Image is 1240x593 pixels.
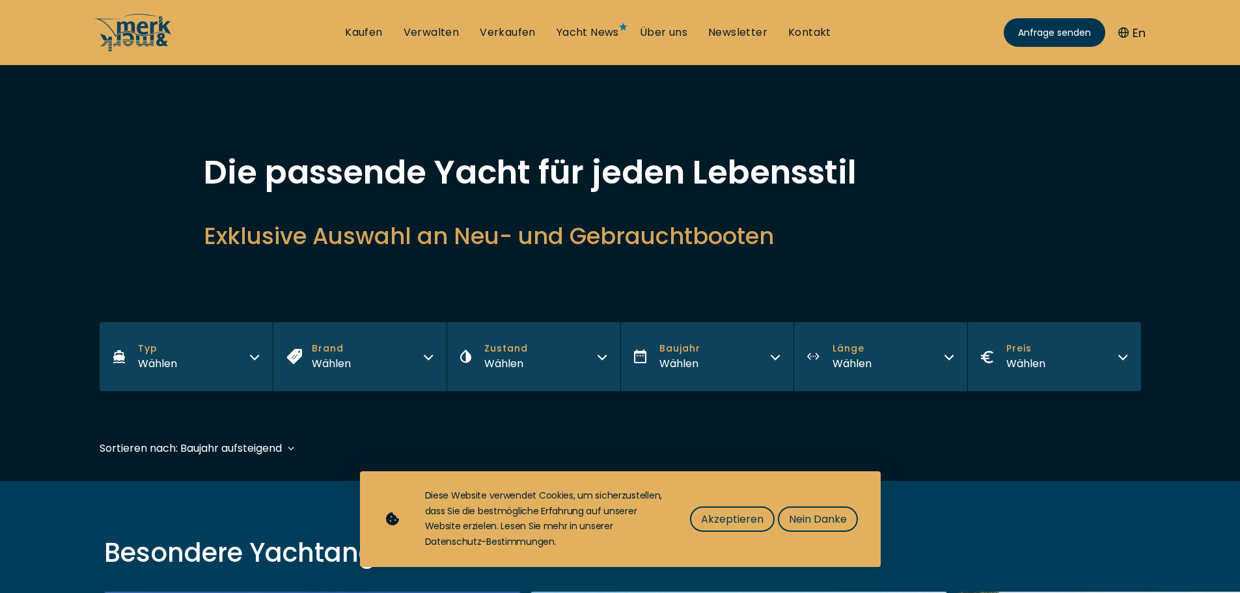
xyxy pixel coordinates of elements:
[789,511,847,527] span: Nein Danke
[659,355,700,372] div: Wählen
[793,322,967,391] button: LängeWählen
[1018,26,1091,40] span: Anfrage senden
[425,488,664,550] div: Diese Website verwendet Cookies, um sicherzustellen, dass Sie die bestmögliche Erfahrung auf unse...
[404,25,460,40] a: Verwalten
[557,25,619,40] a: Yacht News
[1006,342,1045,355] span: Preis
[273,322,447,391] button: BrandWählen
[345,25,382,40] a: Kaufen
[701,511,764,527] span: Akzeptieren
[312,355,351,372] div: Wählen
[659,342,700,355] span: Baujahr
[480,25,536,40] a: Verkaufen
[138,355,177,372] div: Wählen
[425,535,555,548] a: Datenschutz-Bestimmungen
[833,355,872,372] div: Wählen
[640,25,687,40] a: Über uns
[708,25,767,40] a: Newsletter
[690,506,775,532] button: Akzeptieren
[833,342,872,355] span: Länge
[620,322,794,391] button: BaujahrWählen
[312,342,351,355] span: Brand
[100,440,282,456] div: Sortieren nach: Baujahr aufsteigend
[778,506,858,532] button: Nein Danke
[204,156,1037,189] h1: Die passende Yacht für jeden Lebensstil
[967,322,1141,391] button: PreisWählen
[100,322,273,391] button: TypWählen
[484,355,528,372] div: Wählen
[1004,18,1105,47] a: Anfrage senden
[138,342,177,355] span: Typ
[1006,355,1045,372] div: Wählen
[484,342,528,355] span: Zustand
[1118,24,1146,42] button: En
[788,25,831,40] a: Kontakt
[447,322,620,391] button: ZustandWählen
[204,220,1037,252] h2: Exklusive Auswahl an Neu- und Gebrauchtbooten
